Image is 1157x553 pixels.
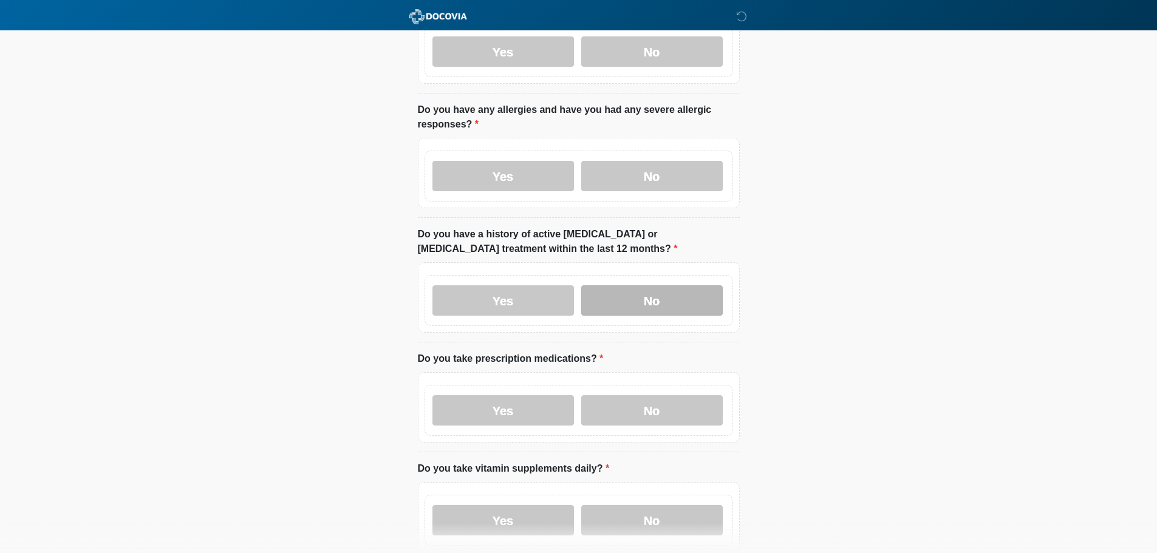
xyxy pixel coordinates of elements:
label: No [581,36,723,67]
label: Yes [432,36,574,67]
label: No [581,285,723,316]
label: Yes [432,505,574,535]
label: No [581,395,723,426]
label: Yes [432,285,574,316]
label: Do you take prescription medications? [418,351,604,366]
label: Do you take vitamin supplements daily? [418,461,610,476]
label: Yes [432,395,574,426]
label: No [581,505,723,535]
img: ABC Med Spa- GFEase Logo [406,9,471,24]
label: Yes [432,161,574,191]
label: Do you have a history of active [MEDICAL_DATA] or [MEDICAL_DATA] treatment within the last 12 mon... [418,227,740,256]
label: No [581,161,723,191]
label: Do you have any allergies and have you had any severe allergic responses? [418,103,740,132]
